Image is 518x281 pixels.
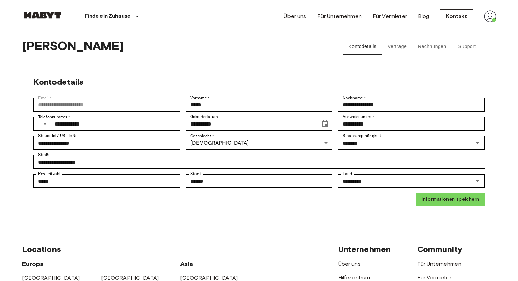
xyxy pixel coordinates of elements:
[338,117,485,131] div: Ausweisnummer
[38,114,70,120] label: Telefonnummer
[190,171,201,177] label: Stadt
[38,95,51,101] label: Email
[101,275,159,281] a: [GEOGRAPHIC_DATA]
[22,260,44,268] span: Europa
[33,174,180,188] div: Postleitzahl
[317,12,362,20] a: Für Unternehmen
[38,117,52,131] button: Select country
[22,275,80,281] a: [GEOGRAPHIC_DATA]
[186,136,332,150] div: [DEMOGRAPHIC_DATA]
[417,244,462,254] span: Community
[22,12,63,19] img: Habyt
[22,244,61,254] span: Locations
[417,261,461,267] a: Für Unternehmen
[343,171,352,177] label: Land
[418,12,429,20] a: Blog
[186,174,332,188] div: Stadt
[338,274,370,281] a: Hilfezentrum
[180,275,238,281] a: [GEOGRAPHIC_DATA]
[284,12,306,20] a: Über uns
[440,9,473,23] a: Kontakt
[382,38,412,55] button: Verträge
[473,176,482,186] button: Open
[38,133,78,139] label: Steuer-Id / USt-IdNr.
[190,95,210,101] label: Vorname
[33,136,180,150] div: Steuer-Id / USt-IdNr.
[452,38,483,55] button: Support
[190,133,214,139] label: Geschlecht
[473,138,482,148] button: Open
[190,114,218,120] label: Geburtsdatum
[412,38,452,55] button: Rechnungen
[318,117,332,131] button: Choose date, selected date is Apr 14, 2001
[85,12,131,20] p: Finde ein Zuhause
[373,12,407,20] a: Für Vermieter
[343,114,374,120] label: Ausweisnummer
[186,98,332,112] div: Vorname
[484,10,496,22] img: avatar
[22,38,324,55] span: [PERSON_NAME]
[416,193,485,206] button: Informationen speichern
[338,261,361,267] a: Über uns
[33,155,485,169] div: Straße
[33,98,180,112] div: Email
[38,152,51,158] label: Straße
[343,38,382,55] button: Kontodetails
[343,95,366,101] label: Nachname
[338,244,391,254] span: Unternehmen
[33,77,84,87] span: Kontodetails
[343,133,381,139] label: Staatsangehörigkeit
[338,98,485,112] div: Nachname
[38,171,60,177] label: Postleitzahl
[417,274,452,281] a: Für Vermieter
[180,260,193,268] span: Asia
